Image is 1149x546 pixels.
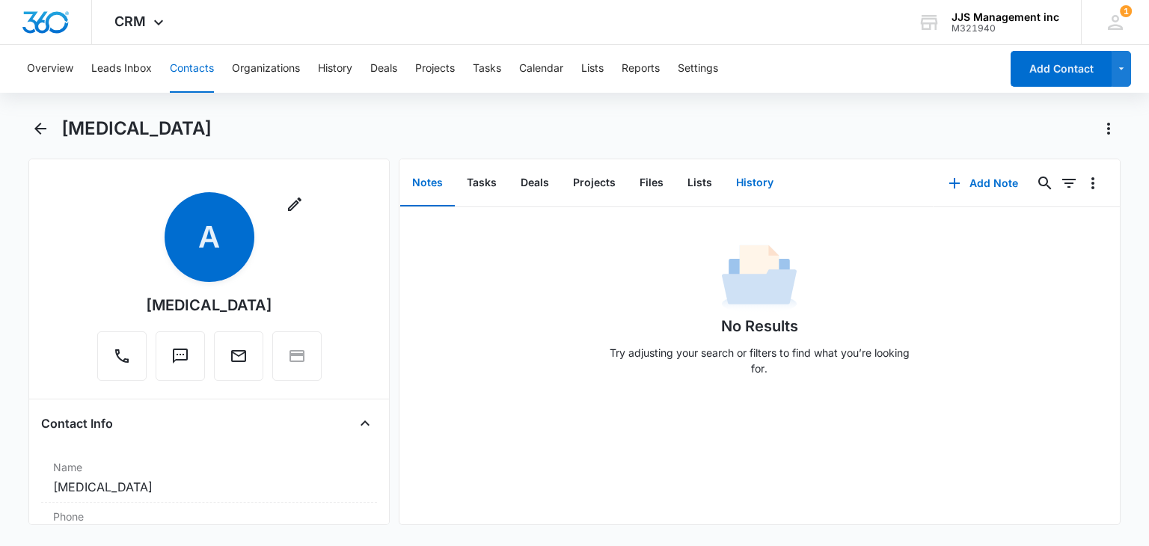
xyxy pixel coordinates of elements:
img: No Data [722,240,797,315]
button: Overflow Menu [1081,171,1105,195]
span: 1 [1120,5,1132,17]
button: Settings [678,45,718,93]
button: Files [628,160,675,206]
button: Lists [581,45,604,93]
div: [MEDICAL_DATA] [146,294,272,316]
button: History [724,160,785,206]
button: Filters [1057,171,1081,195]
a: Email [214,355,263,367]
button: Overview [27,45,73,93]
button: Tasks [455,160,509,206]
button: Add Note [934,165,1033,201]
p: Try adjusting your search or filters to find what you’re looking for. [602,345,916,376]
button: Contacts [170,45,214,93]
label: Name [53,459,364,475]
button: Organizations [232,45,300,93]
button: Search... [1033,171,1057,195]
a: Text [156,355,205,367]
button: Back [28,117,52,141]
button: Deals [370,45,397,93]
h1: [MEDICAL_DATA] [61,117,212,140]
button: Calendar [519,45,563,93]
h4: Contact Info [41,414,113,432]
div: Name[MEDICAL_DATA] [41,453,376,503]
a: Call [97,355,147,367]
button: Add Contact [1011,51,1112,87]
span: A [165,192,254,282]
button: History [318,45,352,93]
button: Tasks [473,45,501,93]
button: Projects [415,45,455,93]
div: account name [952,11,1059,23]
button: Deals [509,160,561,206]
button: Leads Inbox [91,45,152,93]
label: Phone [53,509,364,524]
div: account id [952,23,1059,34]
div: notifications count [1120,5,1132,17]
dd: [MEDICAL_DATA] [53,478,364,496]
button: Text [156,331,205,381]
button: Projects [561,160,628,206]
span: CRM [114,13,146,29]
h1: No Results [721,315,798,337]
button: Lists [675,160,724,206]
button: Call [97,331,147,381]
button: Actions [1097,117,1121,141]
button: Email [214,331,263,381]
button: Close [353,411,377,435]
button: Notes [400,160,455,206]
button: Reports [622,45,660,93]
